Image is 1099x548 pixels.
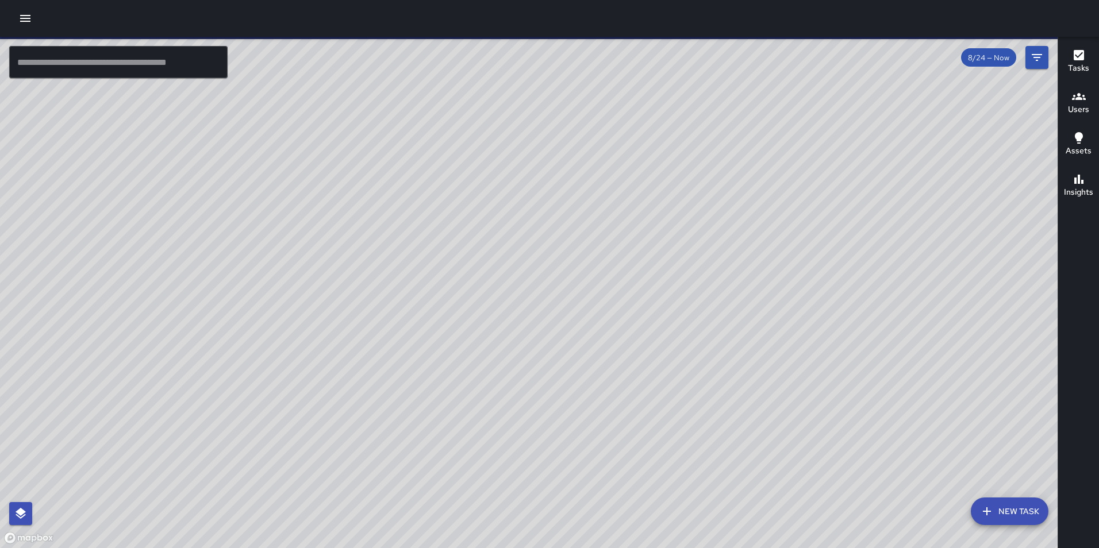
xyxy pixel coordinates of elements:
[1058,124,1099,165] button: Assets
[1068,103,1089,116] h6: Users
[971,497,1048,525] button: New Task
[1058,165,1099,207] button: Insights
[1066,145,1092,157] h6: Assets
[1058,83,1099,124] button: Users
[961,53,1016,63] span: 8/24 — Now
[1025,46,1048,69] button: Filters
[1068,62,1089,75] h6: Tasks
[1064,186,1093,199] h6: Insights
[1058,41,1099,83] button: Tasks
